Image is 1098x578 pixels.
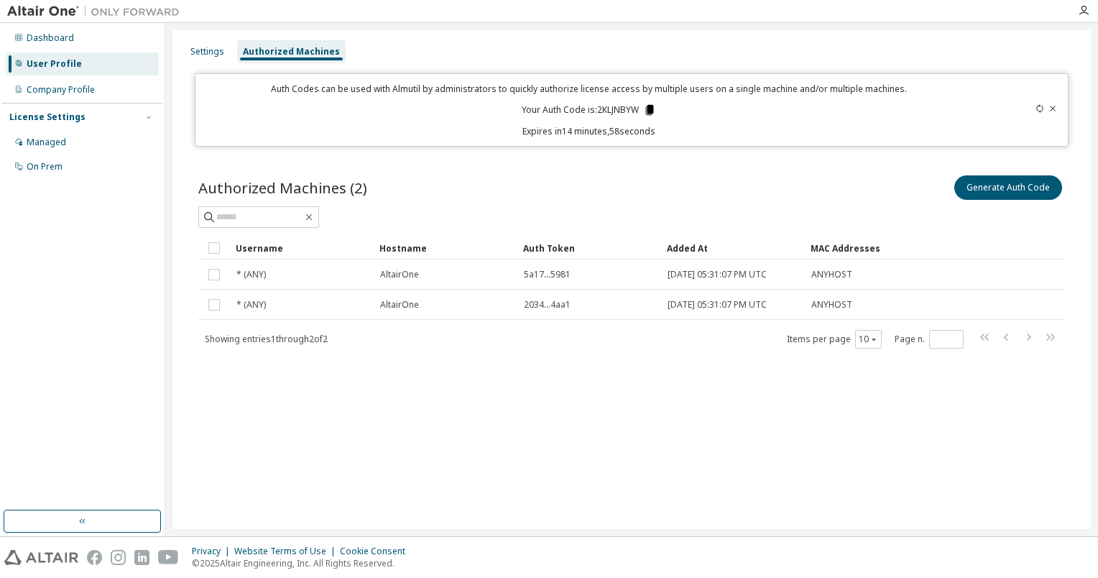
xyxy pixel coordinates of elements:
span: 5a17...5981 [524,269,571,280]
button: Generate Auth Code [954,175,1062,200]
div: Website Terms of Use [234,546,340,557]
div: Settings [190,46,224,58]
span: * (ANY) [236,299,266,311]
div: MAC Addresses [811,237,914,260]
span: [DATE] 05:31:07 PM UTC [668,269,767,280]
p: Expires in 14 minutes, 58 seconds [204,125,974,137]
div: Username [236,237,368,260]
img: altair_logo.svg [4,550,78,565]
span: Showing entries 1 through 2 of 2 [205,333,328,345]
div: Dashboard [27,32,74,44]
p: Your Auth Code is: 2KLJNBYW [522,104,656,116]
div: User Profile [27,58,82,70]
span: Items per page [787,330,882,349]
div: Authorized Machines [243,46,340,58]
div: Auth Token [523,237,655,260]
div: Hostname [379,237,512,260]
div: Cookie Consent [340,546,414,557]
button: 10 [859,334,878,345]
span: Page n. [895,330,964,349]
div: Managed [27,137,66,148]
img: facebook.svg [87,550,102,565]
p: Auth Codes can be used with Almutil by administrators to quickly authorize license access by mult... [204,83,974,95]
span: AltairOne [380,299,419,311]
span: [DATE] 05:31:07 PM UTC [668,299,767,311]
span: 2034...4aa1 [524,299,571,311]
img: youtube.svg [158,550,179,565]
p: © 2025 Altair Engineering, Inc. All Rights Reserved. [192,557,414,569]
span: AltairOne [380,269,419,280]
div: On Prem [27,161,63,173]
div: Added At [667,237,799,260]
div: Company Profile [27,84,95,96]
img: Altair One [7,4,187,19]
span: Authorized Machines (2) [198,178,367,198]
div: Privacy [192,546,234,557]
img: instagram.svg [111,550,126,565]
div: License Settings [9,111,86,123]
span: * (ANY) [236,269,266,280]
img: linkedin.svg [134,550,149,565]
span: ANYHOST [811,299,852,311]
span: ANYHOST [811,269,852,280]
